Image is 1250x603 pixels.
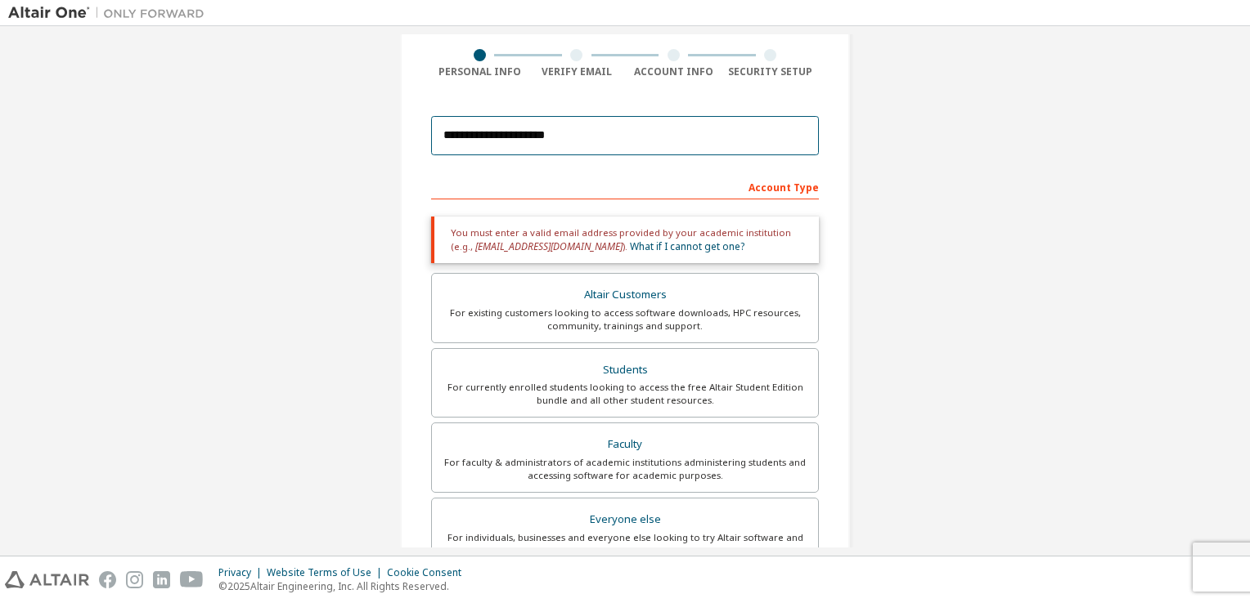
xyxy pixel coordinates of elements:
[218,566,267,579] div: Privacy
[387,566,471,579] div: Cookie Consent
[99,571,116,588] img: facebook.svg
[528,65,626,78] div: Verify Email
[153,571,170,588] img: linkedin.svg
[126,571,143,588] img: instagram.svg
[442,284,808,306] div: Altair Customers
[5,571,89,588] img: altair_logo.svg
[442,531,808,557] div: For individuals, businesses and everyone else looking to try Altair software and explore our prod...
[475,239,623,253] span: [EMAIL_ADDRESS][DOMAIN_NAME]
[442,433,808,456] div: Faculty
[442,508,808,531] div: Everyone else
[442,456,808,482] div: For faculty & administrators of academic institutions administering students and accessing softwa...
[267,566,387,579] div: Website Terms of Use
[625,65,722,78] div: Account Info
[442,381,808,407] div: For currently enrolled students looking to access the free Altair Student Edition bundle and all ...
[180,571,204,588] img: youtube.svg
[431,173,819,199] div: Account Type
[431,217,819,263] div: You must enter a valid email address provided by your academic institution (e.g., ).
[442,359,808,382] div: Students
[431,65,528,78] div: Personal Info
[442,306,808,333] div: For existing customers looking to access software downloads, HPC resources, community, trainings ...
[630,239,744,253] a: What if I cannot get one?
[8,5,213,21] img: Altair One
[722,65,820,78] div: Security Setup
[218,579,471,593] p: © 2025 Altair Engineering, Inc. All Rights Reserved.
